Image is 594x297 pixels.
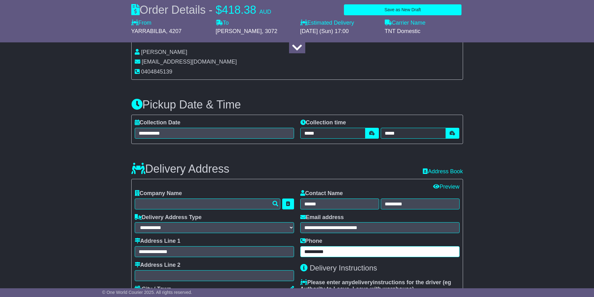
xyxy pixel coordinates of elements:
[131,163,229,175] h3: Delivery Address
[216,20,229,26] label: To
[131,3,271,17] div: Order Details -
[300,279,451,292] span: eg Authority to Leave, Leave with warehouse
[135,238,181,245] label: Address Line 1
[300,214,344,221] label: Email address
[300,190,343,197] label: Contact Name
[141,69,172,75] span: 0404845139
[300,119,346,126] label: Collection time
[300,238,322,245] label: Phone
[300,279,460,293] label: Please enter any instructions for the driver ( )
[385,20,426,26] label: Carrier Name
[310,264,377,272] span: Delivery Instructions
[300,20,379,26] label: Estimated Delivery
[433,184,459,190] a: Preview
[135,262,181,269] label: Address Line 2
[131,28,166,34] span: YARRABILBA
[135,190,182,197] label: Company Name
[166,28,181,34] span: , 4207
[222,3,256,16] span: 418.38
[300,28,379,35] div: [DATE] (Sun) 17:00
[131,20,152,26] label: From
[142,59,237,65] span: [EMAIL_ADDRESS][DOMAIN_NAME]
[259,9,271,15] span: AUD
[385,28,463,35] div: TNT Domestic
[352,279,373,285] span: delivery
[141,49,187,55] span: [PERSON_NAME]
[216,3,222,16] span: $
[135,214,202,221] label: Delivery Address Type
[135,286,171,293] label: City / Town
[135,119,181,126] label: Collection Date
[423,168,463,175] a: Address Book
[262,28,278,34] span: , 3072
[216,28,262,34] span: [PERSON_NAME]
[344,4,461,15] button: Save as New Draft
[131,98,463,111] h3: Pickup Date & Time
[102,290,192,295] span: © One World Courier 2025. All rights reserved.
